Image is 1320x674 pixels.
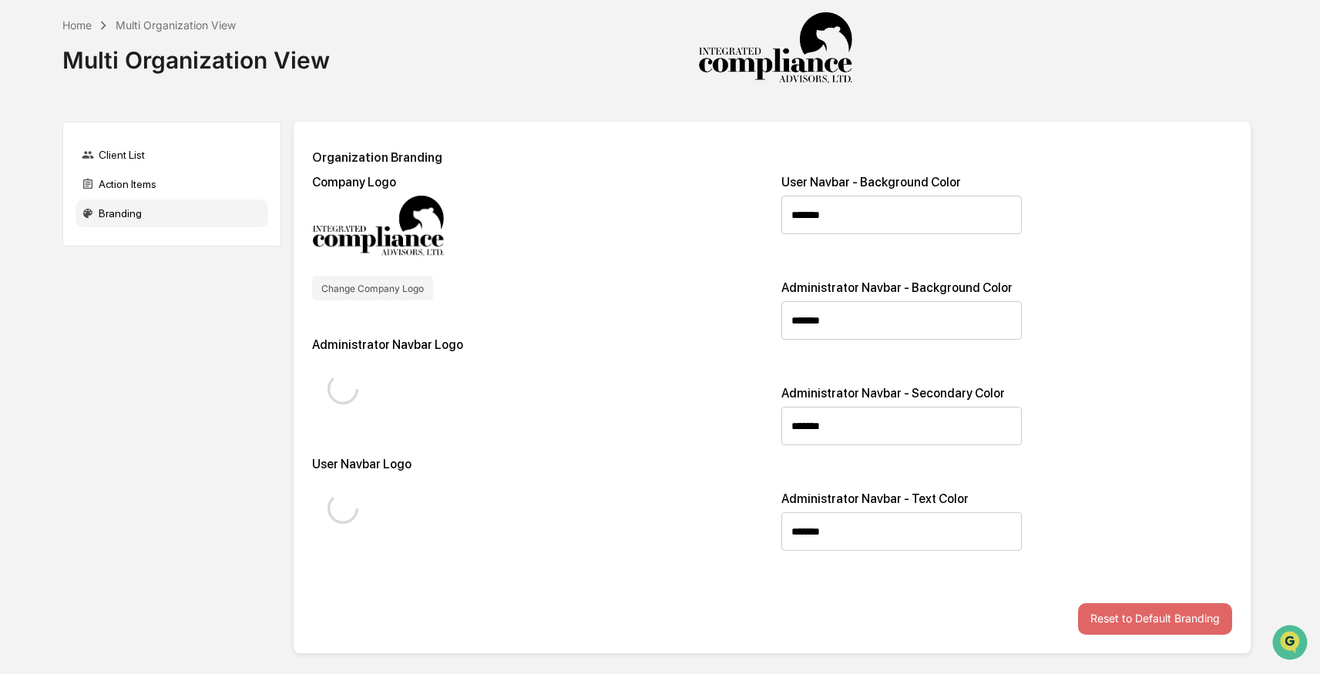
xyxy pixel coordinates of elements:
[781,491,1232,506] div: Administrator Navbar - Text Color
[52,133,195,146] div: We're available if you need us!
[9,188,106,216] a: 🖐️Preclearance
[15,32,280,57] p: How can we help?
[9,217,103,245] a: 🔎Data Lookup
[62,34,330,74] div: Multi Organization View
[76,200,268,227] div: Branding
[127,194,191,210] span: Attestations
[31,194,99,210] span: Preclearance
[312,196,444,257] img: Organization Logo
[15,118,43,146] img: 1746055101610-c473b297-6a78-478c-a979-82029cc54cd1
[781,175,1232,189] div: User Navbar - Background Color
[112,196,124,208] div: 🗄️
[76,170,268,198] div: Action Items
[1078,603,1232,635] button: Reset to Default Branding
[312,457,763,471] div: User Navbar Logo
[312,276,433,300] button: Change Company Logo
[109,260,186,273] a: Powered byPylon
[781,386,1232,401] div: Administrator Navbar - Secondary Color
[262,122,280,141] button: Start new chat
[52,118,253,133] div: Start new chat
[312,150,1232,165] h2: Organization Branding
[116,18,236,32] div: Multi Organization View
[312,175,763,189] div: Company Logo
[76,141,268,169] div: Client List
[106,188,197,216] a: 🗄️Attestations
[15,225,28,237] div: 🔎
[698,12,852,85] img: Integrated Compliance Advisors
[15,196,28,208] div: 🖐️
[781,280,1232,295] div: Administrator Navbar - Background Color
[1271,623,1312,665] iframe: Open customer support
[62,18,92,32] div: Home
[312,337,763,352] div: Administrator Navbar Logo
[31,223,97,239] span: Data Lookup
[153,261,186,273] span: Pylon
